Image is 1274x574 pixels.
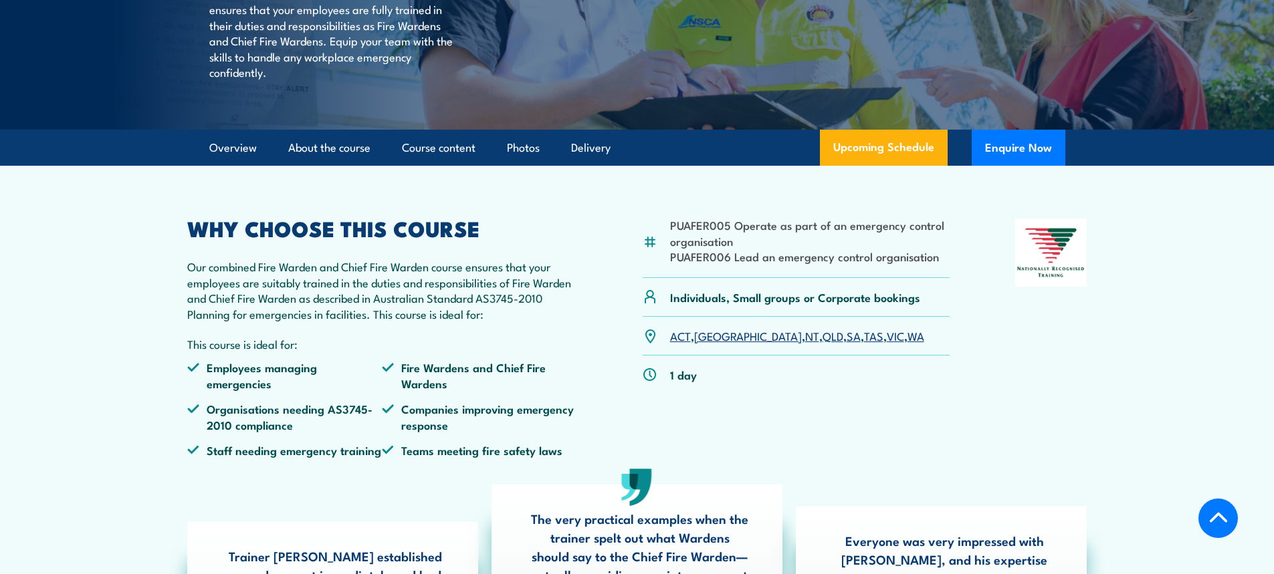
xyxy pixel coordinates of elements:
p: , , , , , , , [670,328,924,343]
button: Enquire Now [972,130,1065,166]
li: Companies improving emergency response [382,401,577,432]
a: QLD [823,327,843,343]
p: Our combined Fire Warden and Chief Fire Warden course ensures that your employees are suitably tr... [187,259,578,321]
img: Nationally Recognised Training logo. [1015,219,1087,287]
a: Photos [507,130,540,166]
a: TAS [864,327,883,343]
a: Overview [209,130,257,166]
a: Upcoming Schedule [820,130,948,166]
li: PUAFER006 Lead an emergency control organisation [670,249,950,264]
li: Staff needing emergency training [187,442,383,458]
p: Individuals, Small groups or Corporate bookings [670,289,920,305]
li: Organisations needing AS3745-2010 compliance [187,401,383,432]
a: SA [847,327,861,343]
h2: WHY CHOOSE THIS COURSE [187,219,578,237]
a: WA [908,327,924,343]
a: NT [805,327,819,343]
li: Teams meeting fire safety laws [382,442,577,458]
a: Course content [402,130,475,166]
a: VIC [887,327,904,343]
li: PUAFER005 Operate as part of an emergency control organisation [670,217,950,249]
p: This course is ideal for: [187,336,578,351]
li: Employees managing emergencies [187,360,383,391]
a: ACT [670,327,691,343]
a: About the course [288,130,370,166]
a: [GEOGRAPHIC_DATA] [694,327,802,343]
li: Fire Wardens and Chief Fire Wardens [382,360,577,391]
a: Delivery [571,130,611,166]
p: 1 day [670,367,697,382]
